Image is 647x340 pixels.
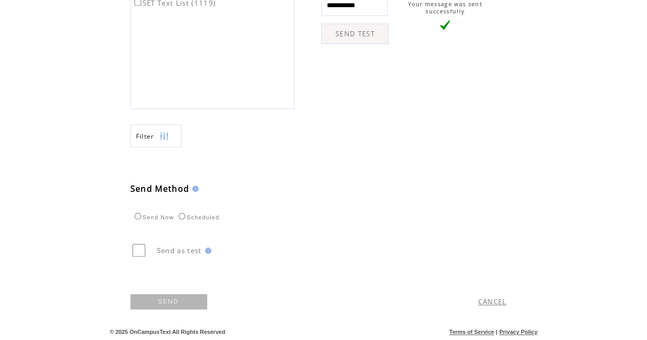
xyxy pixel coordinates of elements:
[496,329,497,335] span: |
[132,214,174,220] label: Send Now
[440,20,450,30] img: vLarge.png
[408,1,482,15] span: Your message was sent successfully
[189,186,198,192] img: help.gif
[449,329,494,335] a: Terms of Service
[110,329,226,335] span: © 2025 OnCampusText All Rights Reserved
[179,213,185,219] input: Scheduled
[130,294,207,309] a: SEND
[478,297,507,306] a: CANCEL
[130,124,182,147] a: Filter
[136,132,154,141] span: Show filters
[176,214,219,220] label: Scheduled
[321,24,389,44] a: SEND TEST
[135,213,141,219] input: Send Now
[499,329,538,335] a: Privacy Policy
[130,183,190,194] span: Send Method
[157,246,202,255] span: Send as test
[202,247,211,254] img: help.gif
[160,125,169,148] img: filters.png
